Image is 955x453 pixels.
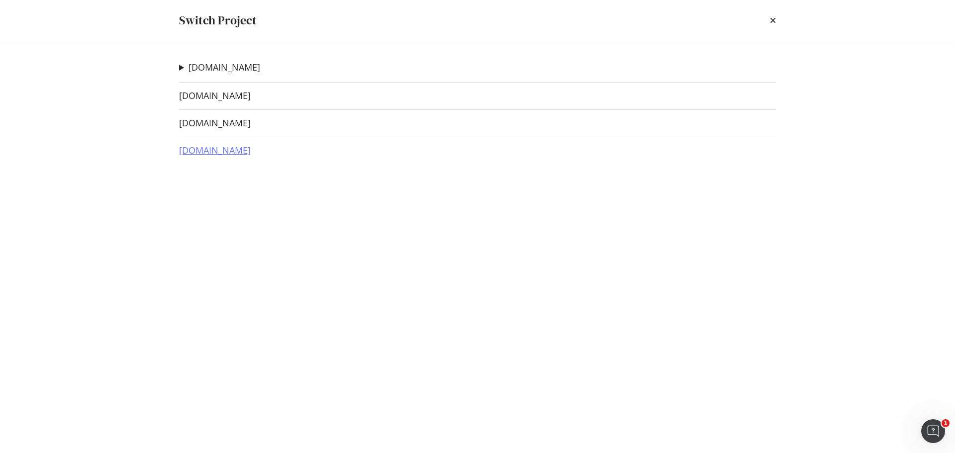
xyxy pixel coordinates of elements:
[179,118,251,128] a: [DOMAIN_NAME]
[179,61,260,74] summary: [DOMAIN_NAME]
[179,12,257,29] div: Switch Project
[179,145,251,156] a: [DOMAIN_NAME]
[179,91,251,101] a: [DOMAIN_NAME]
[770,12,776,29] div: times
[942,419,950,427] span: 1
[189,62,260,73] a: [DOMAIN_NAME]
[921,419,945,443] iframe: Intercom live chat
